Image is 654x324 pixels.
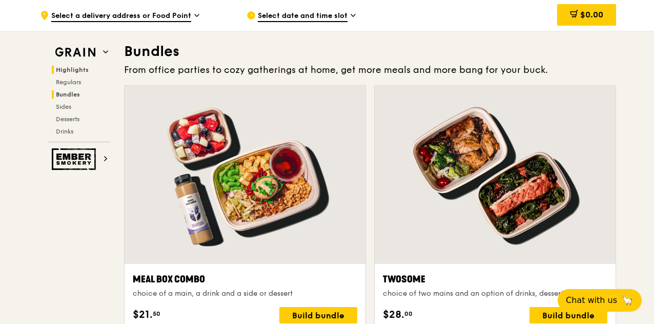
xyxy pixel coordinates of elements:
[52,148,99,170] img: Ember Smokery web logo
[56,66,89,73] span: Highlights
[133,307,153,322] span: $21.
[52,43,99,62] img: Grain web logo
[56,103,71,110] span: Sides
[133,272,357,287] div: Meal Box Combo
[258,11,348,22] span: Select date and time slot
[153,310,160,318] span: 50
[383,289,607,299] div: choice of two mains and an option of drinks, desserts and sides
[279,307,357,323] div: Build bundle
[566,294,617,307] span: Chat with us
[404,310,413,318] span: 00
[51,11,191,22] span: Select a delivery address or Food Point
[133,289,357,299] div: choice of a main, a drink and a side or dessert
[56,116,79,123] span: Desserts
[56,91,80,98] span: Bundles
[558,289,642,312] button: Chat with us🦙
[383,272,607,287] div: Twosome
[124,42,616,61] h3: Bundles
[56,128,73,135] span: Drinks
[56,79,81,86] span: Regulars
[580,10,603,20] span: $0.00
[124,63,616,77] div: From office parties to cozy gatherings at home, get more meals and more bang for your buck.
[529,307,607,323] div: Build bundle
[621,294,633,307] span: 🦙
[383,307,404,322] span: $28.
